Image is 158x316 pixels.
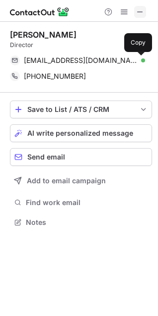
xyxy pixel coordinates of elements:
[27,129,133,137] span: AI write personalized message
[27,177,106,185] span: Add to email campaign
[10,6,70,18] img: ContactOut v5.3.10
[10,172,152,190] button: Add to email campaign
[10,124,152,142] button: AI write personalized message
[27,105,135,113] div: Save to List / ATS / CRM
[10,148,152,166] button: Send email
[24,72,86,81] span: [PHONE_NUMBER]
[24,56,138,65] span: [EMAIL_ADDRESS][DOMAIN_NAME]
[10,41,152,50] div: Director
[10,196,152,210] button: Find work email
[27,153,65,161] span: Send email
[10,101,152,118] button: save-profile-one-click
[10,215,152,229] button: Notes
[26,218,148,227] span: Notes
[26,198,148,207] span: Find work email
[10,30,77,40] div: [PERSON_NAME]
